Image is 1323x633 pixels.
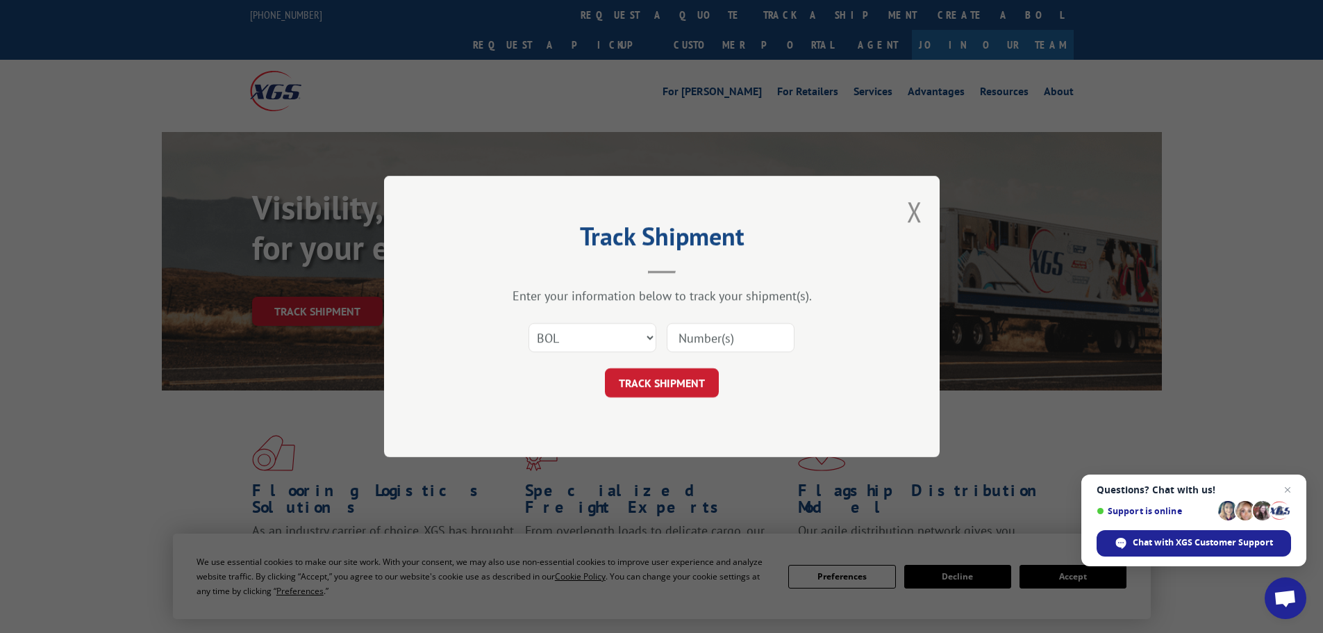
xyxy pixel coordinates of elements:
[1097,484,1291,495] span: Questions? Chat with us!
[1097,530,1291,557] div: Chat with XGS Customer Support
[1265,577,1306,619] div: Open chat
[454,288,870,304] div: Enter your information below to track your shipment(s).
[907,193,922,230] button: Close modal
[1279,482,1296,498] span: Close chat
[667,323,794,352] input: Number(s)
[454,227,870,253] h2: Track Shipment
[1133,536,1273,549] span: Chat with XGS Customer Support
[605,368,719,397] button: TRACK SHIPMENT
[1097,506,1213,516] span: Support is online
